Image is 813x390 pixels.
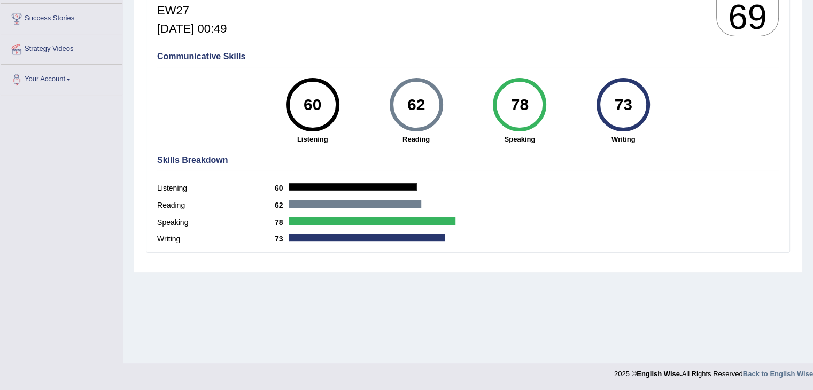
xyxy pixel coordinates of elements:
[157,52,779,61] h4: Communicative Skills
[275,184,289,192] b: 60
[604,82,643,127] div: 73
[275,201,289,209] b: 62
[1,4,122,30] a: Success Stories
[293,82,332,127] div: 60
[157,22,231,35] h5: [DATE] 00:49
[1,34,122,61] a: Strategy Videos
[157,217,275,228] label: Speaking
[275,218,289,227] b: 78
[157,200,275,211] label: Reading
[157,155,779,165] h4: Skills Breakdown
[266,134,359,144] strong: Listening
[397,82,436,127] div: 62
[370,134,463,144] strong: Reading
[743,370,813,378] a: Back to English Wise
[577,134,670,144] strong: Writing
[637,370,682,378] strong: English Wise.
[1,65,122,91] a: Your Account
[275,235,289,243] b: 73
[157,233,275,245] label: Writing
[614,363,813,379] div: 2025 © All Rights Reserved
[473,134,566,144] strong: Speaking
[157,183,275,194] label: Listening
[500,82,539,127] div: 78
[157,4,231,17] h5: EW27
